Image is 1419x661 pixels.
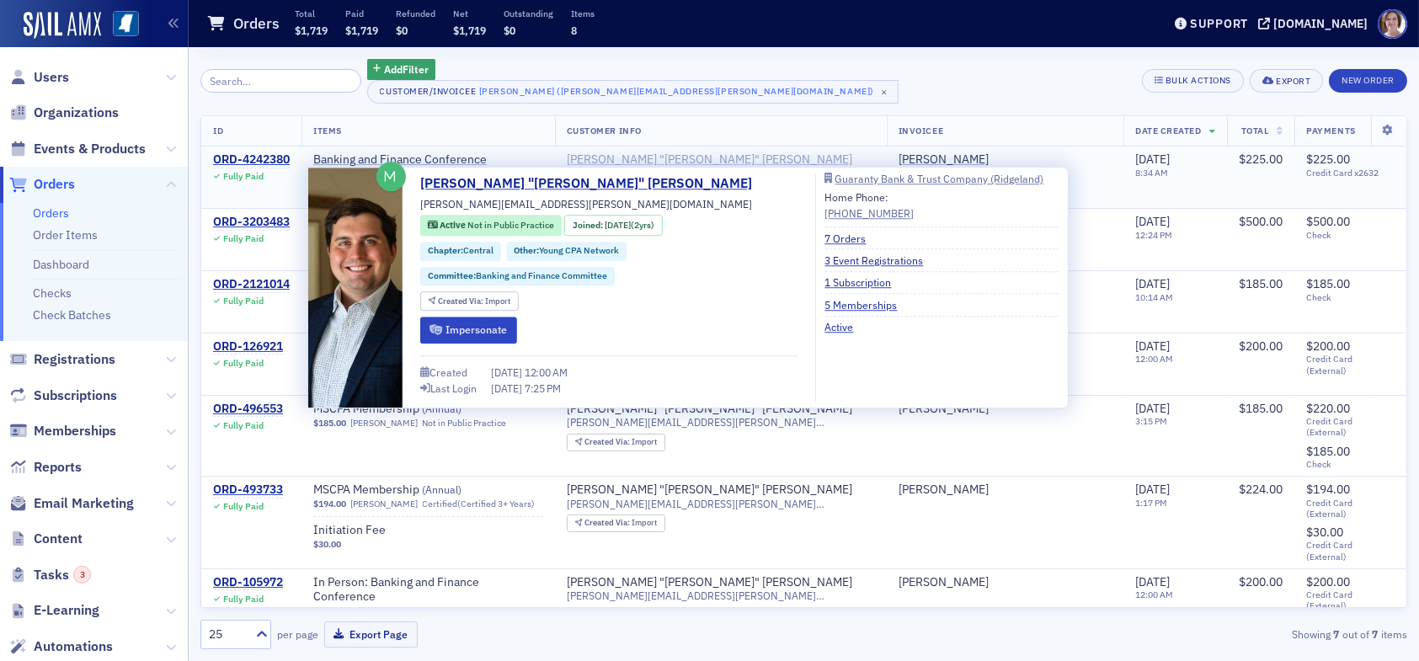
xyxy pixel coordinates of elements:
span: Memberships [34,422,116,440]
span: [DATE] [1135,401,1170,416]
span: [DATE] [1135,338,1170,354]
div: Created Via: Import [567,607,665,625]
span: Content [34,530,83,548]
div: Committee: [420,267,615,286]
a: In Person: Banking and Finance Conference [313,575,543,605]
strong: 7 [1331,626,1342,642]
a: ORD-493733 [213,482,283,498]
div: Home Phone: [824,189,914,221]
span: $1,719 [295,24,328,37]
a: [PERSON_NAME] "[PERSON_NAME]" [PERSON_NAME] [567,575,852,590]
span: Check [1306,292,1395,303]
span: $185.00 [313,418,346,429]
div: Fully Paid [223,420,264,431]
a: MSCPA Membership (Annual) [313,402,525,417]
span: Date Created [1135,125,1201,136]
div: [PERSON_NAME] [899,402,989,417]
span: Total [1241,125,1269,136]
button: AddFilter [367,59,436,80]
span: $1,719 [345,24,378,37]
span: $200.00 [1306,338,1350,354]
p: Refunded [396,8,435,19]
a: ORD-3203483 [213,215,290,230]
a: [PERSON_NAME] [899,575,989,590]
a: ORD-4242380 [213,152,290,168]
span: Chapter : [428,244,463,256]
div: Fully Paid [223,171,264,182]
div: Bulk Actions [1166,76,1231,85]
span: Dylan Edwards [899,402,1112,417]
span: Items [313,125,342,136]
span: Credit Card (External) [1306,540,1395,562]
a: Active [824,319,866,334]
span: [PERSON_NAME][EMAIL_ADDRESS][PERSON_NAME][DOMAIN_NAME] [420,196,752,211]
div: Created Via: Import [567,434,665,451]
button: [DOMAIN_NAME] [1258,18,1374,29]
div: Created Via: Import [567,514,665,532]
span: 8 [571,24,577,37]
time: 3:15 PM [1135,415,1167,427]
span: 7:25 PM [525,381,561,395]
a: Users [9,68,69,87]
a: [PERSON_NAME] "[PERSON_NAME]" [PERSON_NAME] [420,173,765,194]
span: $220.00 [1306,401,1350,416]
a: MSCPA Membership (Annual) [313,482,525,498]
div: Other: [506,242,627,261]
a: [PERSON_NAME] [350,605,418,616]
div: ORD-126921 [213,339,283,354]
div: Last Login [430,384,477,393]
span: Email Marketing [34,494,134,513]
a: View Homepage [101,11,139,40]
a: [PERSON_NAME] "[PERSON_NAME]" [PERSON_NAME] [567,402,852,417]
span: [PERSON_NAME][EMAIL_ADDRESS][PERSON_NAME][DOMAIN_NAME] [567,416,875,429]
span: Active [440,219,467,231]
span: $200.00 [1239,574,1283,589]
div: ORD-105972 [213,575,283,590]
span: $194.00 [313,498,346,509]
span: Committee : [428,269,476,281]
span: $30.00 [1306,525,1343,540]
div: Created [429,368,467,377]
div: Joined: 2023-08-23 00:00:00 [564,215,662,236]
a: [PERSON_NAME] [350,418,418,429]
span: Credit Card x2632 [1306,168,1395,179]
span: Invoicee [899,125,943,136]
div: Import [438,297,510,307]
span: $500.00 [1306,214,1350,229]
button: Export [1250,69,1323,93]
div: Fully Paid [223,594,264,605]
a: Tasks3 [9,566,91,584]
div: Import [584,438,657,447]
time: 12:00 AM [1135,589,1173,600]
span: [DATE] [1135,214,1170,229]
span: Banking and Finance Conference [313,152,525,168]
a: Order Items [33,227,98,243]
div: Import [584,519,657,528]
a: Initiation Fee [313,523,525,538]
span: [DATE] [1135,276,1170,291]
p: Paid [345,8,378,19]
a: Other:Young CPA Network [514,244,619,258]
a: Orders [33,205,69,221]
span: $200.00 [1239,338,1283,354]
div: Fully Paid [223,358,264,369]
img: SailAMX [24,12,101,39]
span: × [877,84,892,99]
span: Events & Products [34,140,146,158]
span: Registrations [34,350,115,369]
div: Fully Paid [223,233,264,244]
p: Items [571,8,595,19]
a: Registrations [9,350,115,369]
span: Profile [1378,9,1407,39]
input: Search… [200,69,361,93]
button: Bulk Actions [1142,69,1244,93]
button: Customer/Invoicee[PERSON_NAME] ([PERSON_NAME][EMAIL_ADDRESS][PERSON_NAME][DOMAIN_NAME])× [367,80,899,104]
div: [PERSON_NAME] ([PERSON_NAME][EMAIL_ADDRESS][PERSON_NAME][DOMAIN_NAME]) [479,83,874,99]
span: Dylan Edwards [899,152,1112,168]
span: Other : [514,244,539,256]
a: Check Batches [33,307,111,323]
